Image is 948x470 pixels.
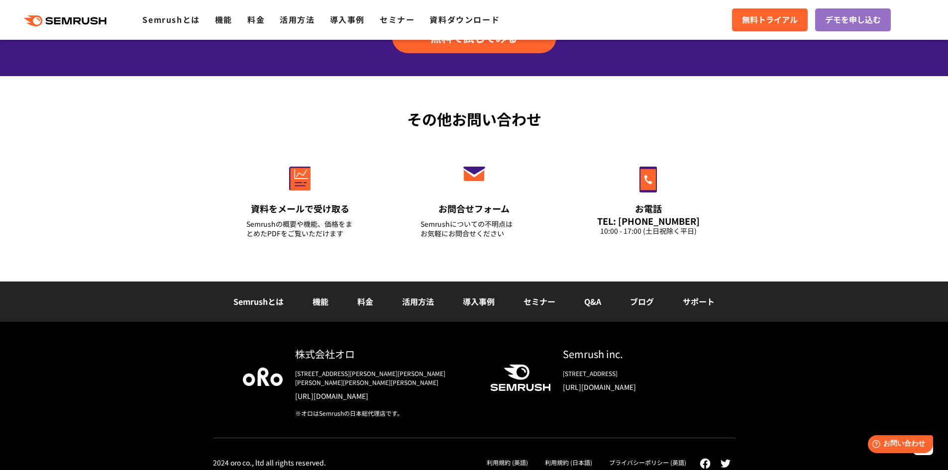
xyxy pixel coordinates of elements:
a: Semrushとは [233,295,284,307]
a: ブログ [630,295,654,307]
a: 無料トライアル [732,8,808,31]
div: Semrushの概要や機能、価格をまとめたPDFをご覧いただけます [246,219,354,238]
img: facebook [700,458,711,469]
div: お問合せフォーム [421,202,528,215]
div: ※オロはSemrushの日本総代理店です。 [295,409,474,418]
div: 株式会社オロ [295,347,474,361]
a: セミナー [524,295,555,307]
a: デモを申し込む [815,8,891,31]
div: 資料をメールで受け取る [246,202,354,215]
a: Q&A [584,295,601,307]
div: Semrush inc. [563,347,706,361]
a: 機能 [313,295,328,307]
a: 機能 [215,13,232,25]
a: セミナー [380,13,415,25]
a: 料金 [357,295,373,307]
a: Semrushとは [142,13,200,25]
a: 導入事例 [463,295,495,307]
div: 10:00 - 17:00 (土日祝除く平日) [595,226,702,236]
a: [URL][DOMAIN_NAME] [295,391,474,401]
span: 無料で試してみる [430,30,518,45]
a: プライバシーポリシー (英語) [609,458,686,467]
div: その他お問い合わせ [213,108,736,130]
div: お電話 [595,202,702,215]
a: 活用方法 [280,13,315,25]
div: 2024 oro co., ltd all rights reserved. [213,458,326,467]
img: twitter [721,460,731,468]
div: TEL: [PHONE_NUMBER] [595,215,702,226]
a: 資料をメールで受け取る Semrushの概要や機能、価格をまとめたPDFをご覧いただけます [225,145,375,251]
a: 導入事例 [330,13,365,25]
a: 活用方法 [402,295,434,307]
span: 無料トライアル [742,13,798,26]
span: デモを申し込む [825,13,881,26]
a: 利用規約 (英語) [487,458,528,467]
div: Semrushについての不明点は お気軽にお問合せください [421,219,528,238]
div: [STREET_ADDRESS][PERSON_NAME][PERSON_NAME][PERSON_NAME][PERSON_NAME][PERSON_NAME] [295,369,474,387]
img: oro company [243,368,283,385]
a: サポート [683,295,715,307]
iframe: Help widget launcher [859,431,937,459]
a: 資料ダウンロード [429,13,500,25]
a: 利用規約 (日本語) [545,458,592,467]
a: 料金 [247,13,265,25]
a: お問合せフォーム Semrushについての不明点はお気軽にお問合せください [400,145,549,251]
div: [STREET_ADDRESS] [563,369,706,378]
a: [URL][DOMAIN_NAME] [563,382,706,392]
